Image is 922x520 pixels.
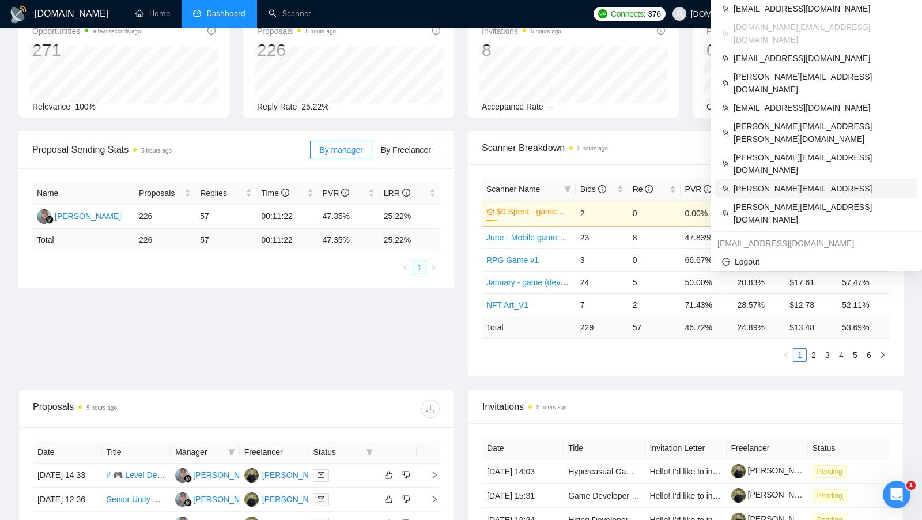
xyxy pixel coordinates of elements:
img: upwork-logo.png [598,9,607,18]
span: team [722,129,729,136]
td: Total [32,229,134,251]
td: Senior Unity WebGL + Photon Fusion Multiplayer Developer Needed for Slither.io Clone [102,488,171,512]
td: 0.00% [681,200,733,226]
td: Game Developer Needed for Interactive TikTok Game [564,484,645,508]
span: Proposals [257,24,336,38]
td: 8 [628,226,681,248]
td: 226 [134,229,195,251]
span: PVR [323,189,350,198]
time: 5 hours ago [531,28,561,35]
span: Reply Rate [257,102,297,111]
span: [EMAIL_ADDRESS][DOMAIN_NAME] [734,2,910,15]
img: c10C0ICvjmsDVhBCJO5NbgFBFMr8xUYZhvgHDn1ZcSPLYMYcq24EIULg9OpeQop1QB [731,488,746,503]
iframe: Intercom live chat [883,481,910,508]
span: Connects: [611,7,645,20]
span: mail [318,472,324,478]
div: 8 [482,39,561,61]
a: AH[PERSON_NAME] [244,470,328,479]
td: 2 [628,293,681,316]
a: January - game (dev*) V4 [486,278,579,287]
span: info-circle [341,189,349,197]
td: 24.89 % [732,316,785,338]
img: RA [175,492,190,507]
span: user [675,10,683,18]
span: team [722,55,729,62]
time: 5 hours ago [305,28,336,35]
li: 4 [834,348,848,362]
span: Opportunities [32,24,141,38]
span: PVR [685,184,712,194]
td: [DATE] 14:33 [33,464,102,488]
span: Logout [722,255,910,268]
span: right [421,471,439,479]
span: [EMAIL_ADDRESS][DOMAIN_NAME] [734,101,910,114]
td: 57.47% [837,271,890,293]
div: 226 [257,39,336,61]
span: Proposal Sending Stats [32,142,310,157]
img: gigradar-bm.png [184,499,192,507]
div: [PERSON_NAME] [193,493,259,506]
td: $17.61 [785,271,837,293]
a: searchScanner [269,9,311,18]
li: Next Page [426,261,440,274]
td: 46.72 % [681,316,733,338]
a: 4 [835,349,848,361]
a: NFT Art_V1 [486,300,528,310]
span: Acceptance Rate [482,102,543,111]
td: # 🎮 Level Designer Needed: Fall Guys 🏃 X Crash Bandicoot 🌀 Style Levels in Unreal Engine [102,464,171,488]
span: -- [548,102,553,111]
span: right [879,352,886,359]
td: 0 [628,248,681,271]
li: 3 [821,348,834,362]
td: 5 [628,271,681,293]
span: dislike [402,495,410,504]
a: $0 Spent - game_V2 [497,205,569,218]
span: By Freelancer [381,145,431,155]
a: Pending [813,466,852,476]
a: 5 [849,349,861,361]
th: Freelancer [727,437,808,459]
td: 23 [576,226,628,248]
span: download [422,404,439,413]
td: 2 [576,200,628,226]
a: Game Developer Needed for Interactive TikTok Game [568,491,760,500]
img: c10C0ICvjmsDVhBCJO5NbgFBFMr8xUYZhvgHDn1ZcSPLYMYcq24EIULg9OpeQop1QB [731,464,746,478]
td: $12.78 [785,293,837,316]
td: 47.35 % [318,229,379,251]
span: filter [228,449,235,455]
td: 229 [576,316,628,338]
td: 57 [195,205,256,229]
span: info-circle [207,27,216,35]
a: # 🎮 Level Designer Needed: Fall Guys 🏃 X Crash Bandicoot 🌀 Style Levels in Unreal Engine [107,470,449,480]
span: filter [564,186,571,193]
td: 71.43% [681,293,733,316]
div: Proposals [33,400,236,418]
span: Relevance [32,102,70,111]
span: Status [313,446,361,458]
span: Pending [813,465,847,478]
span: team [722,210,729,217]
span: info-circle [432,27,440,35]
button: dislike [399,468,413,482]
li: Previous Page [399,261,413,274]
td: Hypercasual Game Development: Shape-Shifting Object Challenge [564,459,645,484]
span: left [783,352,789,359]
td: 3 [576,248,628,271]
span: team [722,5,729,12]
span: Bids [580,184,606,194]
span: Re [633,184,653,194]
span: team [722,160,729,167]
span: filter [366,449,373,455]
span: Manager [175,446,224,458]
td: 20.83% [732,271,785,293]
td: 47.35% [318,205,379,229]
img: AH [244,492,259,507]
img: RA [37,209,51,224]
li: 1 [413,261,426,274]
img: AH [244,468,259,483]
span: Replies [200,187,243,199]
th: Title [102,441,171,464]
button: download [421,400,440,418]
time: 5 hours ago [141,148,172,154]
span: 100% [75,102,96,111]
